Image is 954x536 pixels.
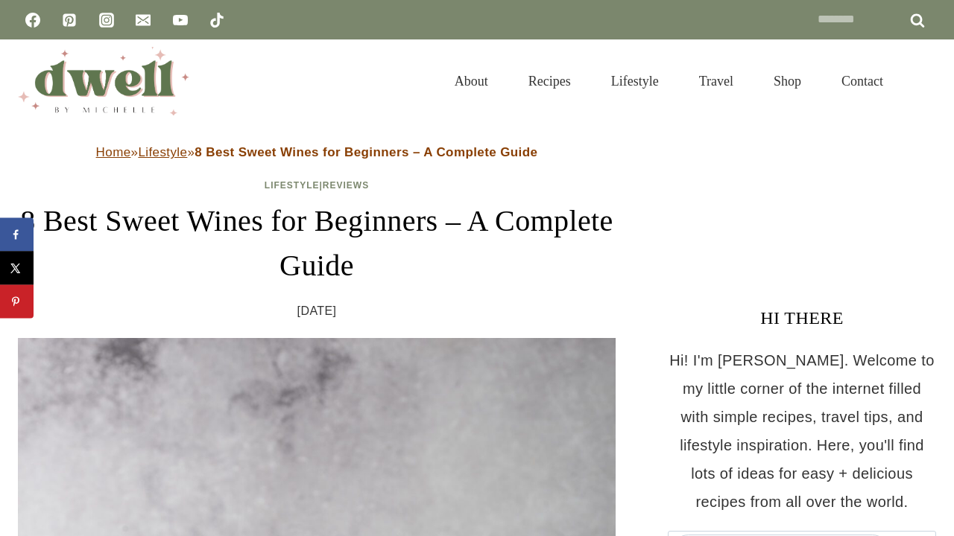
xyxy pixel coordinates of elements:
[508,55,591,107] a: Recipes
[323,180,369,191] a: Reviews
[435,55,903,107] nav: Primary Navigation
[165,5,195,35] a: YouTube
[911,68,936,94] button: View Search Form
[138,145,187,159] a: Lifestyle
[96,145,538,159] span: » »
[96,145,131,159] a: Home
[128,5,158,35] a: Email
[679,55,754,107] a: Travel
[754,55,821,107] a: Shop
[18,199,616,288] h1: 8 Best Sweet Wines for Beginners – A Complete Guide
[668,304,936,331] h3: HI THERE
[92,5,121,35] a: Instagram
[435,55,508,107] a: About
[18,5,48,35] a: Facebook
[202,5,232,35] a: TikTok
[265,180,320,191] a: Lifestyle
[821,55,903,107] a: Contact
[668,346,936,516] p: Hi! I'm [PERSON_NAME]. Welcome to my little corner of the internet filled with simple recipes, tr...
[195,145,537,159] strong: 8 Best Sweet Wines for Beginners – A Complete Guide
[265,180,369,191] span: |
[297,300,337,322] time: [DATE]
[54,5,84,35] a: Pinterest
[18,47,189,115] img: DWELL by michelle
[591,55,679,107] a: Lifestyle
